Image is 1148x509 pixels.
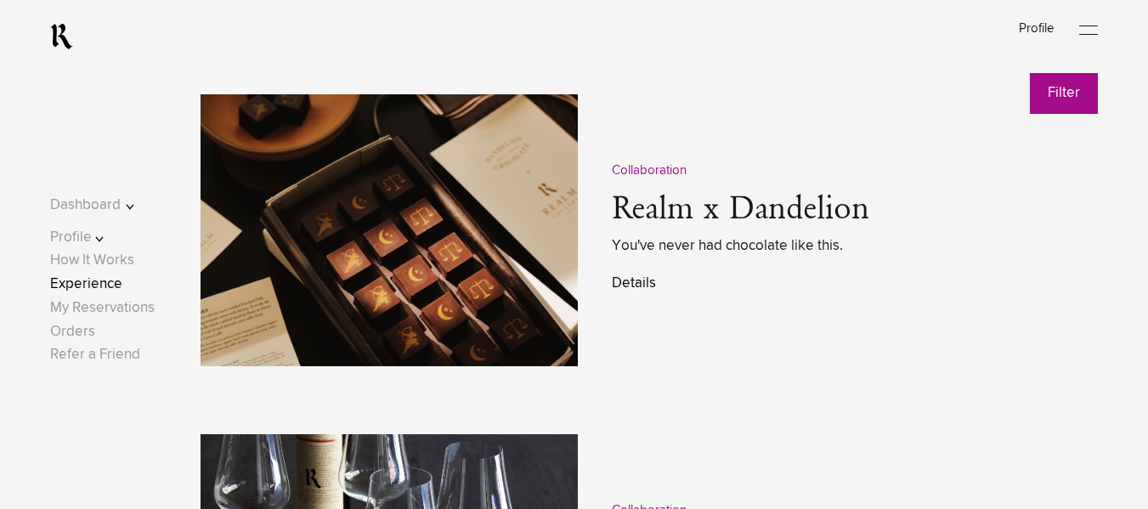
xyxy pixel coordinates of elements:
img: Dandelion-2328x1552-72dpi.jpg [201,94,578,366]
button: Profile [50,226,158,249]
a: Realm x Dandelion [612,193,869,227]
a: My Reservations [50,301,155,315]
a: Orders [50,325,95,339]
button: Dashboard [50,194,158,217]
span: You've never had chocolate like this. [612,235,1101,257]
button: Filter [1030,71,1098,114]
a: Refer a Friend [50,348,140,362]
span: Collaboration [612,164,687,177]
a: Experience [50,277,122,291]
a: How It Works [50,253,134,268]
a: Profile [1019,22,1054,35]
a: Details [612,276,656,291]
a: RealmCellars [50,23,73,50]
